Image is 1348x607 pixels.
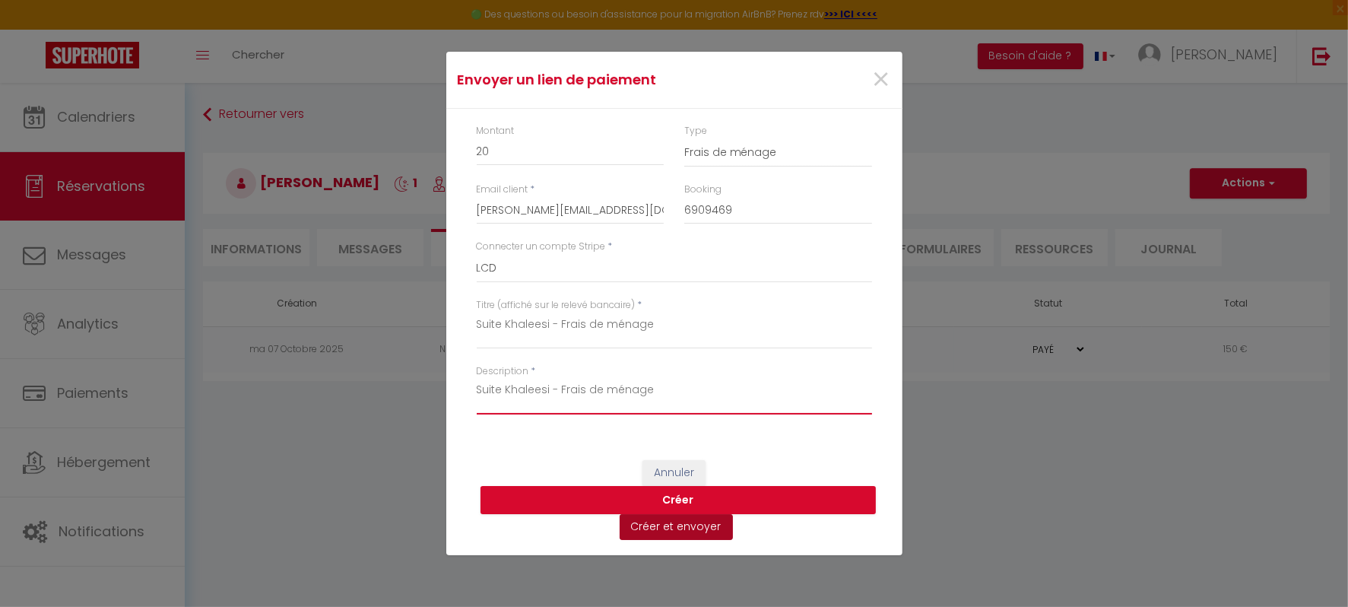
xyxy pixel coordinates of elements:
[477,364,529,379] label: Description
[642,460,706,486] button: Annuler
[477,124,515,138] label: Montant
[477,240,606,254] label: Connecter un compte Stripe
[477,298,636,313] label: Titre (affiché sur le relevé bancaire)
[458,69,740,91] h4: Envoyer un lien de paiement
[872,64,891,97] button: Close
[481,486,876,515] button: Créer
[620,514,733,540] button: Créer et envoyer
[872,57,891,103] span: ×
[477,183,528,197] label: Email client
[684,124,707,138] label: Type
[684,183,722,197] label: Booking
